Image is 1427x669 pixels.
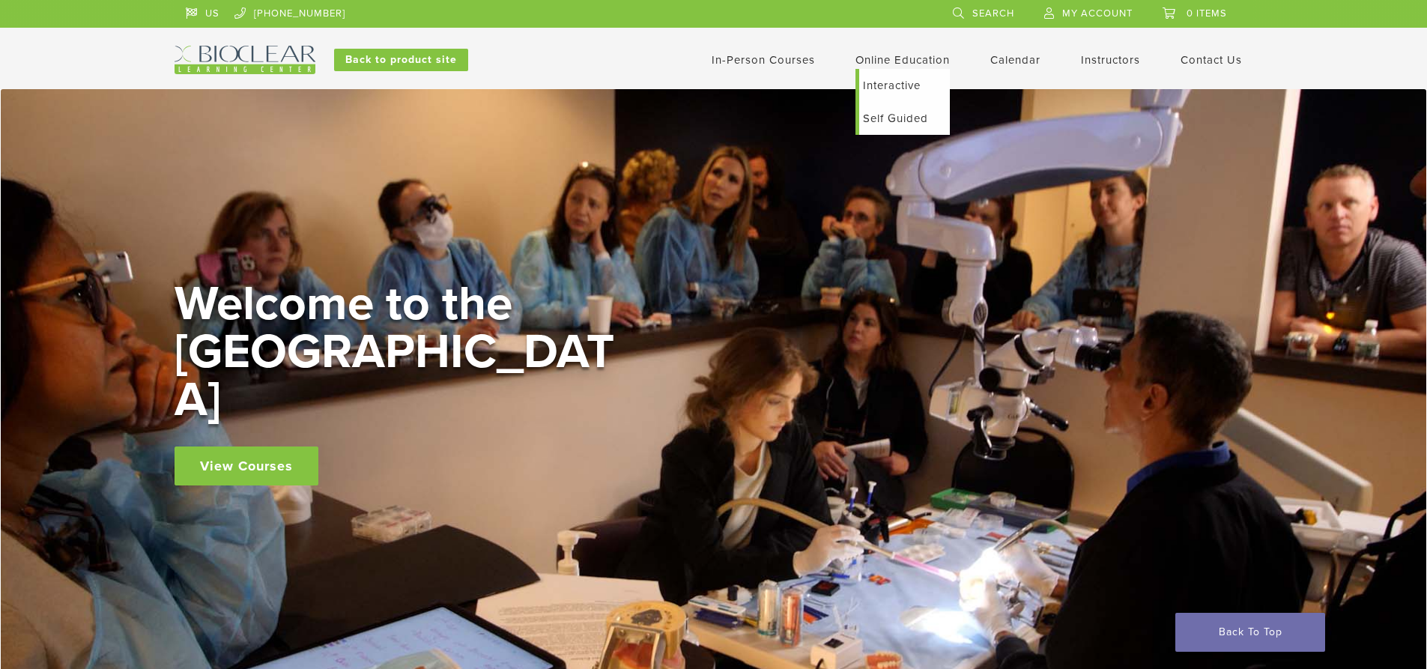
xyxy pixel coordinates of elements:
a: In-Person Courses [712,53,815,67]
a: Back To Top [1175,613,1325,652]
a: Contact Us [1181,53,1242,67]
span: My Account [1062,7,1133,19]
a: View Courses [175,446,318,485]
a: Calendar [990,53,1040,67]
a: Back to product site [334,49,468,71]
img: Bioclear [175,46,315,74]
span: 0 items [1187,7,1227,19]
a: Online Education [855,53,950,67]
a: Instructors [1081,53,1140,67]
a: Self Guided [859,102,950,135]
a: Interactive [859,69,950,102]
span: Search [972,7,1014,19]
h2: Welcome to the [GEOGRAPHIC_DATA] [175,280,624,424]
